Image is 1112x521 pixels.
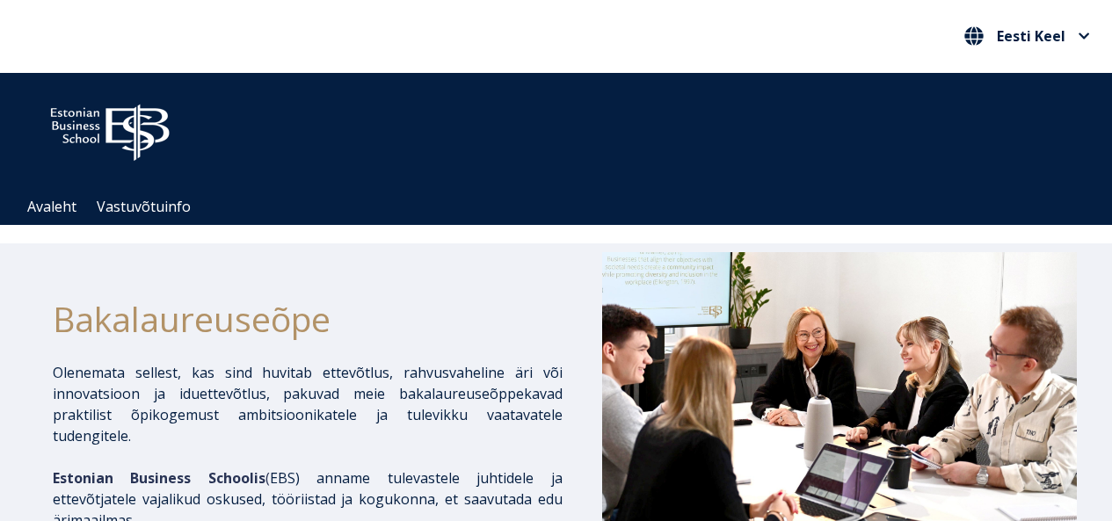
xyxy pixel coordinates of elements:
p: Olenemata sellest, kas sind huvitab ettevõtlus, rahvusvaheline äri või innovatsioon ja iduettevõt... [53,362,563,446]
span: ( [53,468,270,488]
nav: Vali oma keel [960,22,1094,51]
a: Vastuvõtuinfo [97,197,191,216]
div: Navigation Menu [18,189,1112,225]
span: Estonian Business Schoolis [53,468,265,488]
h1: Bakalaureuseõpe [53,293,563,344]
a: Avaleht [27,197,76,216]
img: ebs_logo2016_white [35,90,185,166]
button: Eesti Keel [960,22,1094,50]
span: Eesti Keel [997,29,1065,43]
